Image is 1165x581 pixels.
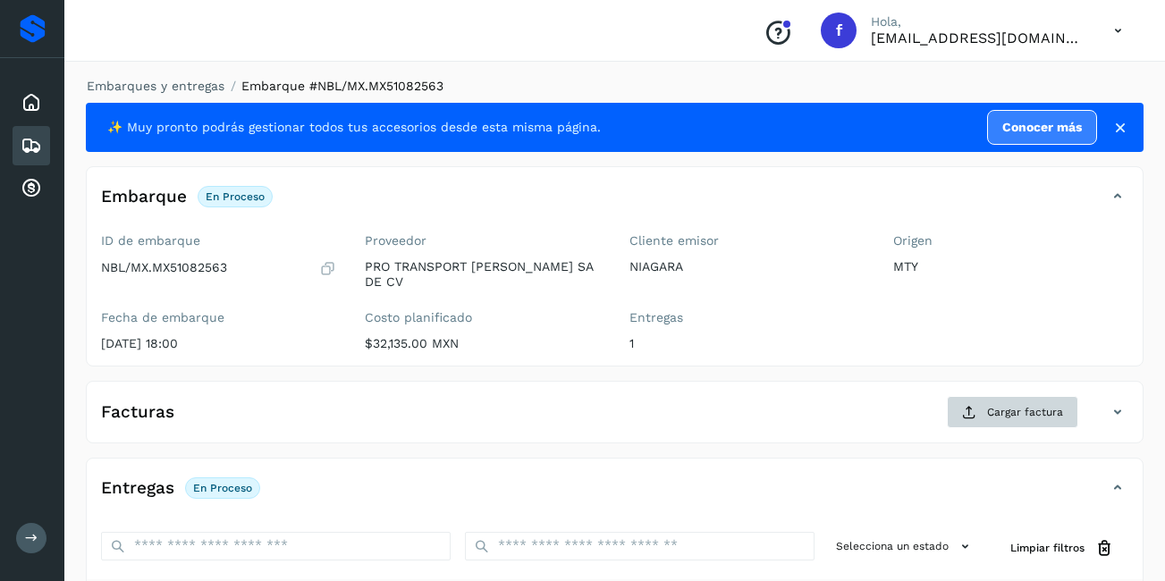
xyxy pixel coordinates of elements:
[87,473,1143,518] div: EntregasEn proceso
[629,259,865,274] p: NIAGARA
[996,532,1128,565] button: Limpiar filtros
[893,259,1128,274] p: MTY
[13,126,50,165] div: Embarques
[101,402,174,423] h4: Facturas
[1010,540,1085,556] span: Limpiar filtros
[101,233,336,248] label: ID de embarque
[101,310,336,325] label: Fecha de embarque
[987,404,1063,420] span: Cargar factura
[629,336,865,351] p: 1
[987,110,1097,145] a: Conocer más
[87,396,1143,442] div: FacturasCargar factura
[86,77,1144,96] nav: breadcrumb
[893,233,1128,248] label: Origen
[206,190,265,203] p: En proceso
[871,14,1085,29] p: Hola,
[365,233,600,248] label: Proveedor
[101,260,227,275] p: NBL/MX.MX51082563
[101,478,174,499] h4: Entregas
[13,169,50,208] div: Cuentas por cobrar
[107,118,601,137] span: ✨ Muy pronto podrás gestionar todos tus accesorios desde esta misma página.
[365,310,600,325] label: Costo planificado
[13,83,50,122] div: Inicio
[101,336,336,351] p: [DATE] 18:00
[365,259,600,290] p: PRO TRANSPORT [PERSON_NAME] SA DE CV
[241,79,443,93] span: Embarque #NBL/MX.MX51082563
[87,181,1143,226] div: EmbarqueEn proceso
[87,79,224,93] a: Embarques y entregas
[947,396,1078,428] button: Cargar factura
[101,187,187,207] h4: Embarque
[629,233,865,248] label: Cliente emisor
[365,336,600,351] p: $32,135.00 MXN
[829,532,982,561] button: Selecciona un estado
[871,29,1085,46] p: facturacion@protransport.com.mx
[193,482,252,494] p: En proceso
[629,310,865,325] label: Entregas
